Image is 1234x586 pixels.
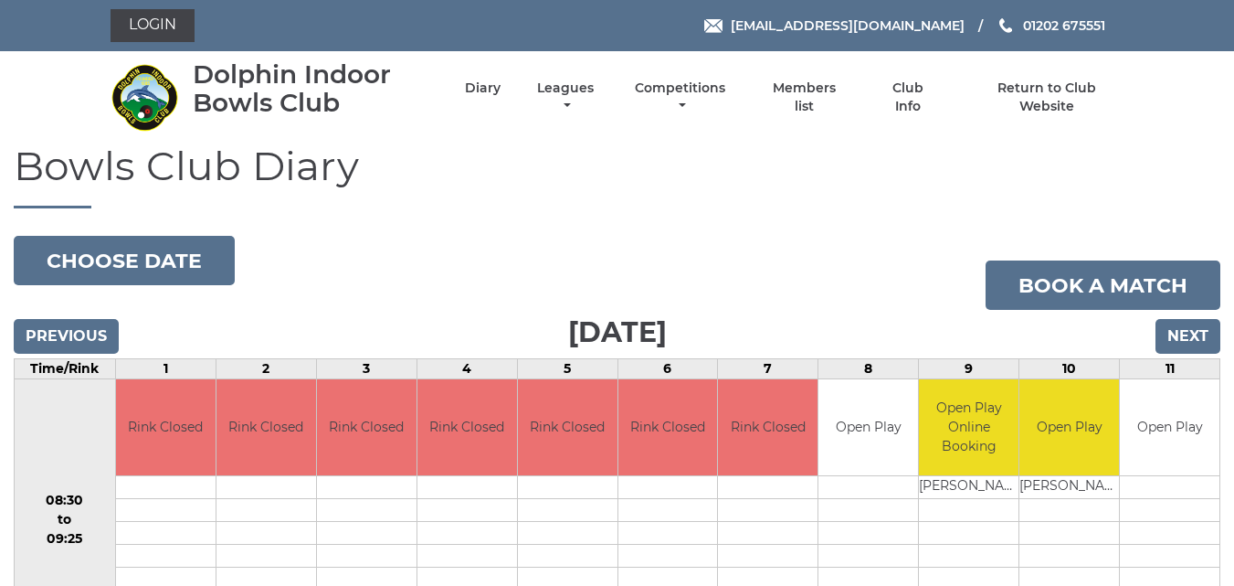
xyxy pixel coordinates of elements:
[518,379,617,475] td: Rink Closed
[631,80,731,115] a: Competitions
[879,80,938,115] a: Club Info
[14,319,119,354] input: Previous
[533,80,598,115] a: Leagues
[417,359,517,379] td: 4
[15,359,116,379] td: Time/Rink
[111,63,179,132] img: Dolphin Indoor Bowls Club
[997,16,1105,36] a: Phone us 01202 675551
[317,379,417,475] td: Rink Closed
[316,359,417,379] td: 3
[1023,17,1105,34] span: 01202 675551
[718,359,818,379] td: 7
[986,261,1220,310] a: Book a match
[116,379,216,475] td: Rink Closed
[1019,379,1119,475] td: Open Play
[818,379,918,475] td: Open Play
[465,80,501,97] a: Diary
[969,80,1123,115] a: Return to Club Website
[115,359,216,379] td: 1
[704,19,722,33] img: Email
[731,17,965,34] span: [EMAIL_ADDRESS][DOMAIN_NAME]
[14,144,1220,208] h1: Bowls Club Diary
[1155,319,1220,354] input: Next
[111,9,195,42] a: Login
[517,359,617,379] td: 5
[193,60,433,117] div: Dolphin Indoor Bowls Club
[216,359,316,379] td: 2
[14,236,235,285] button: Choose date
[617,359,718,379] td: 6
[1120,379,1219,475] td: Open Play
[718,379,817,475] td: Rink Closed
[919,475,1018,498] td: [PERSON_NAME]
[216,379,316,475] td: Rink Closed
[417,379,517,475] td: Rink Closed
[999,18,1012,33] img: Phone us
[818,359,919,379] td: 8
[704,16,965,36] a: Email [EMAIL_ADDRESS][DOMAIN_NAME]
[618,379,718,475] td: Rink Closed
[1120,359,1220,379] td: 11
[919,359,1019,379] td: 9
[1019,475,1119,498] td: [PERSON_NAME]
[1019,359,1120,379] td: 10
[919,379,1018,475] td: Open Play Online Booking
[762,80,846,115] a: Members list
